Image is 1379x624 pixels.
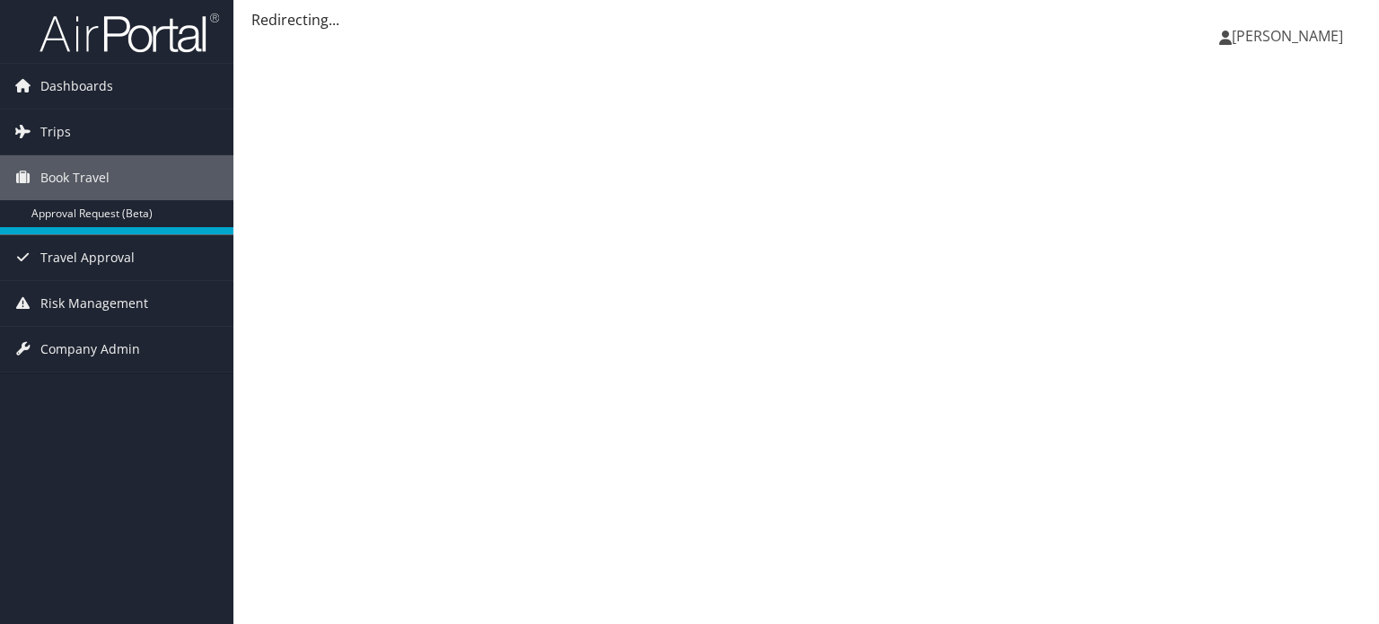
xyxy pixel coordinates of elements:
span: [PERSON_NAME] [1232,26,1343,46]
span: Dashboards [40,64,113,109]
img: airportal-logo.png [40,12,219,54]
span: Trips [40,110,71,154]
span: Risk Management [40,281,148,326]
span: Company Admin [40,327,140,372]
span: Travel Approval [40,235,135,280]
span: Book Travel [40,155,110,200]
a: [PERSON_NAME] [1219,9,1361,63]
div: Redirecting... [251,9,1361,31]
